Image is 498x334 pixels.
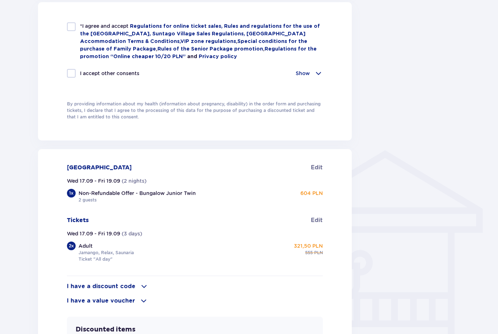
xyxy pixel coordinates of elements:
p: Wed 17.09 - Fri 19.09 [67,177,120,185]
p: Show [296,70,310,77]
p: ( 2 nights ) [122,177,147,185]
div: 2 x [67,242,76,250]
p: Wed 17.09 - Fri 19.09 [67,230,120,237]
p: Discounted items [76,325,135,334]
p: 604 PLN [300,190,323,197]
p: Ticket "All day" [79,256,113,263]
p: 321,50 PLN [294,242,323,250]
a: Regulations for online ticket sales, [130,24,224,29]
p: Adult [79,242,93,250]
span: *I agree and accept [80,23,130,29]
p: I have a value voucher [67,297,135,305]
p: PLN [314,250,323,256]
a: Edit [311,164,323,172]
a: Rules of the Senior Package promotion [157,47,263,52]
span: and [187,54,199,59]
p: [GEOGRAPHIC_DATA] [67,164,132,172]
p: By providing information about my health (information about pregnancy, disability) in the order f... [67,101,323,120]
p: 555 [305,250,313,256]
p: , , , [80,22,323,60]
p: 2 guests [79,197,97,203]
a: Edit [311,216,323,224]
p: ( 3 days ) [122,230,142,237]
a: Suntago Village Sales Regulations, [152,31,246,36]
p: Non-Refundable Offer - Bungalow Junior Twin [79,190,196,197]
p: Jamango, Relax, Saunaria [79,250,134,256]
a: VIP zone regulations [180,39,236,44]
div: 1 x [67,189,76,198]
p: I accept other consents [80,70,139,77]
p: I have a discount code [67,282,135,290]
p: Tickets [67,216,89,224]
a: Privacy policy [199,54,237,59]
